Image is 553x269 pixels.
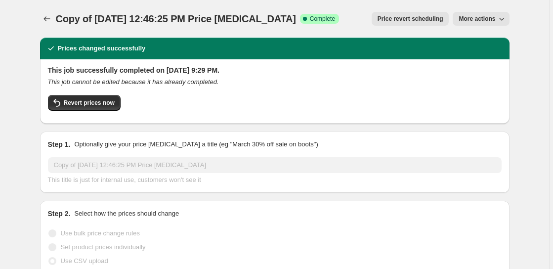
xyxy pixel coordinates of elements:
span: Price revert scheduling [378,15,443,23]
span: Set product prices individually [61,243,146,251]
p: Select how the prices should change [74,209,179,219]
i: This job cannot be edited because it has already completed. [48,78,219,86]
span: Use CSV upload [61,257,108,265]
input: 30% off holiday sale [48,157,502,173]
h2: Step 1. [48,139,71,149]
h2: Prices changed successfully [58,44,146,53]
h2: This job successfully completed on [DATE] 9:29 PM. [48,65,502,75]
span: Revert prices now [64,99,115,107]
h2: Step 2. [48,209,71,219]
button: Price change jobs [40,12,54,26]
button: Revert prices now [48,95,121,111]
span: This title is just for internal use, customers won't see it [48,176,201,183]
button: Price revert scheduling [372,12,449,26]
span: Copy of [DATE] 12:46:25 PM Price [MEDICAL_DATA] [56,13,296,24]
span: Use bulk price change rules [61,229,140,237]
button: More actions [453,12,509,26]
span: Complete [310,15,335,23]
span: More actions [459,15,495,23]
p: Optionally give your price [MEDICAL_DATA] a title (eg "March 30% off sale on boots") [74,139,318,149]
